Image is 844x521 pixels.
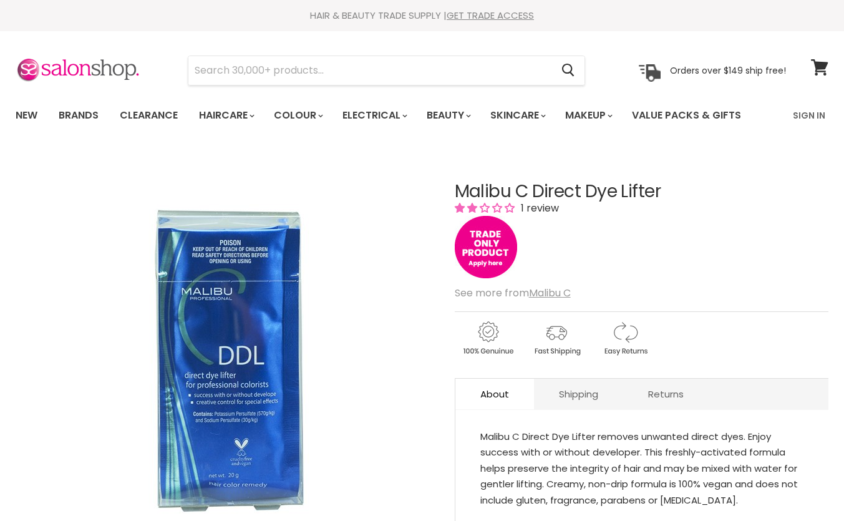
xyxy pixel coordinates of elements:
[623,102,750,129] a: Value Packs & Gifts
[670,64,786,75] p: Orders over $149 ship free!
[517,201,559,215] span: 1 review
[417,102,478,129] a: Beauty
[455,201,517,215] span: 2.00 stars
[534,379,623,409] a: Shipping
[190,102,262,129] a: Haircare
[264,102,331,129] a: Colour
[481,102,553,129] a: Skincare
[551,56,584,85] button: Search
[785,102,833,129] a: Sign In
[592,319,658,358] img: returns.gif
[556,102,620,129] a: Makeup
[529,286,571,300] a: Malibu C
[455,319,521,358] img: genuine.gif
[188,56,585,85] form: Product
[623,379,709,409] a: Returns
[455,286,571,300] span: See more from
[49,102,108,129] a: Brands
[455,182,828,202] h1: Malibu C Direct Dye Lifter
[6,102,47,129] a: New
[6,97,768,134] ul: Main menu
[188,56,551,85] input: Search
[333,102,415,129] a: Electrical
[480,429,803,519] div: Malibu C Direct Dye Lifter removes unwanted direct dyes. Enjoy success with or without developer....
[110,102,187,129] a: Clearance
[69,204,381,516] img: Malibu C Direct Dye Lifter
[455,379,534,409] a: About
[523,319,589,358] img: shipping.gif
[447,9,534,22] a: GET TRADE ACCESS
[455,216,517,278] img: tradeonly_small.jpg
